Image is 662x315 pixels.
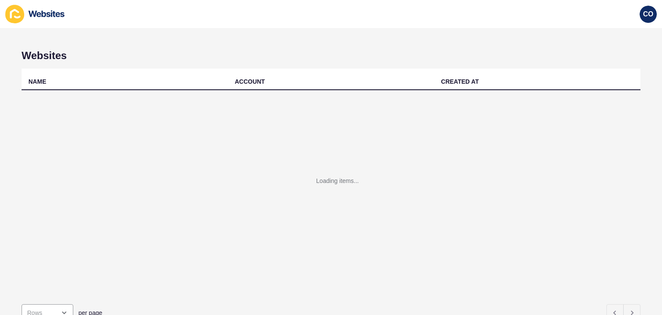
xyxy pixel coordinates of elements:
[643,10,653,19] span: CO
[441,77,479,86] div: CREATED AT
[22,50,640,62] h1: Websites
[316,176,359,185] div: Loading items...
[28,77,46,86] div: NAME
[235,77,265,86] div: ACCOUNT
